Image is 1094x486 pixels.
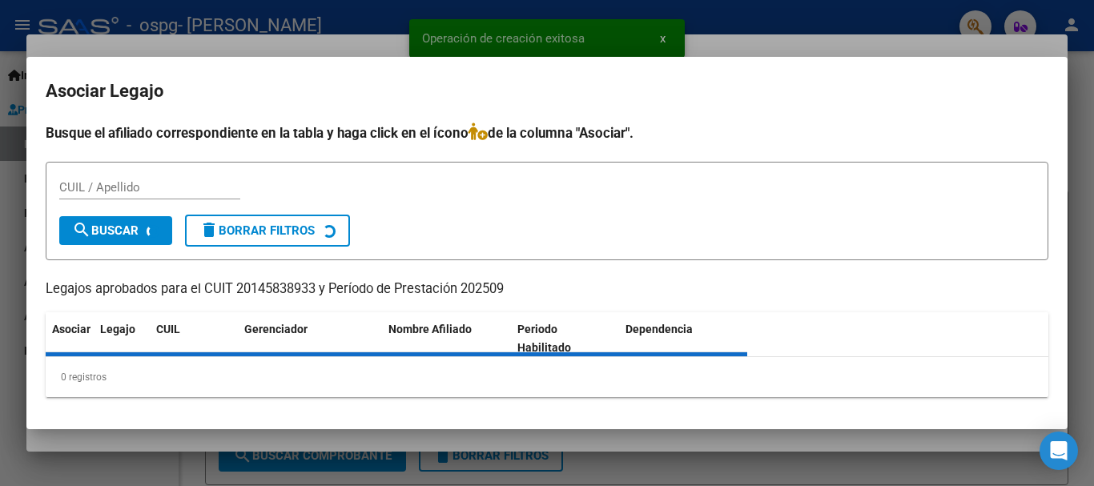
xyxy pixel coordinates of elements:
span: Dependencia [625,323,693,335]
mat-icon: delete [199,220,219,239]
datatable-header-cell: Gerenciador [238,312,382,365]
datatable-header-cell: Legajo [94,312,150,365]
datatable-header-cell: Periodo Habilitado [511,312,619,365]
div: Open Intercom Messenger [1040,432,1078,470]
p: Legajos aprobados para el CUIT 20145838933 y Período de Prestación 202509 [46,279,1048,299]
span: Borrar Filtros [199,223,315,238]
span: Periodo Habilitado [517,323,571,354]
datatable-header-cell: CUIL [150,312,238,365]
button: Borrar Filtros [185,215,350,247]
div: 0 registros [46,357,1048,397]
h4: Busque el afiliado correspondiente en la tabla y haga click en el ícono de la columna "Asociar". [46,123,1048,143]
span: Legajo [100,323,135,335]
span: Gerenciador [244,323,308,335]
span: Nombre Afiliado [388,323,472,335]
mat-icon: search [72,220,91,239]
span: Asociar [52,323,90,335]
span: CUIL [156,323,180,335]
span: Buscar [72,223,139,238]
h2: Asociar Legajo [46,76,1048,106]
datatable-header-cell: Nombre Afiliado [382,312,511,365]
datatable-header-cell: Dependencia [619,312,748,365]
button: Buscar [59,216,172,245]
datatable-header-cell: Asociar [46,312,94,365]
